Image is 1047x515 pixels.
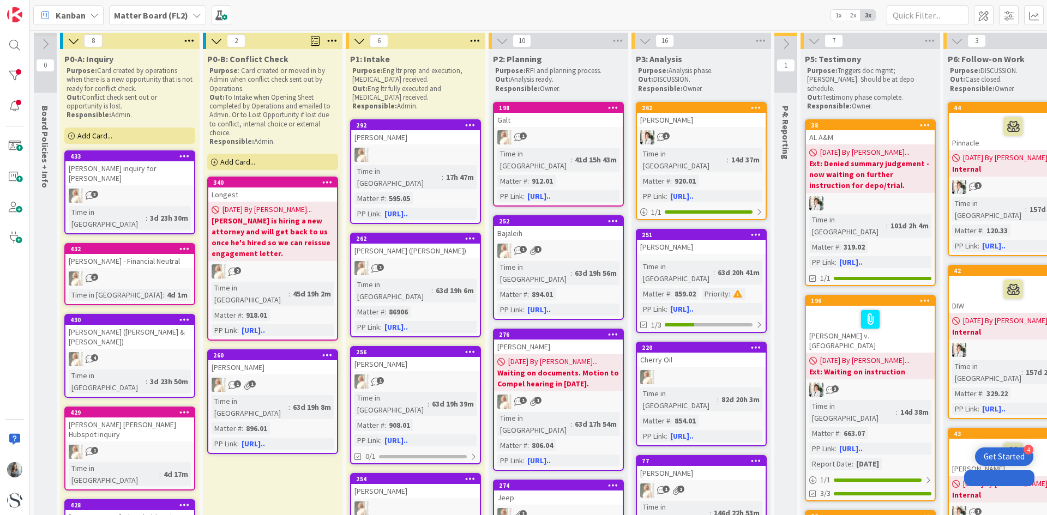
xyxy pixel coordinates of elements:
div: 101d 2h 4m [888,220,931,232]
b: Ext: Denied summary judgement - now waiting on further instruction for depo/trial. [809,158,931,191]
span: : [523,190,525,202]
a: [URL].. [242,325,265,335]
div: [PERSON_NAME] [351,357,480,371]
span: 1/3 [651,319,661,331]
div: Time in [GEOGRAPHIC_DATA] [69,369,146,393]
span: : [886,220,888,232]
div: 433 [70,153,194,160]
a: 292[PERSON_NAME]KSTime in [GEOGRAPHIC_DATA]:17h 47mMatter #:595.05PP Link:[URL].. [350,119,481,224]
span: : [527,288,529,300]
a: 38AL A&M[DATE] By [PERSON_NAME]...Ext: Denied summary judgement - now waiting on further instruct... [805,119,936,286]
div: 63d 19h 39m [429,398,477,410]
div: 429[PERSON_NAME] [PERSON_NAME] Hubspot inquiry [65,408,194,441]
div: KT [637,130,766,144]
span: : [146,375,147,387]
div: Time in [GEOGRAPHIC_DATA] [809,214,886,238]
div: Time in [GEOGRAPHIC_DATA] [69,206,146,230]
div: [PERSON_NAME] [351,130,480,144]
div: Matter # [952,387,982,399]
div: 260 [208,350,337,360]
div: Matter # [809,241,839,253]
div: 220 [642,344,766,352]
a: [URL].. [670,304,694,314]
a: [URL].. [527,305,551,314]
div: KS [351,148,480,162]
span: : [982,225,984,237]
img: KS [69,189,83,203]
div: 45d 19h 2m [290,288,334,300]
div: KS [65,352,194,366]
a: [URL].. [527,191,551,201]
div: Matter # [497,175,527,187]
b: [PERSON_NAME] is hiring a new attorney and will get back to us once he's hired so we can reissue ... [212,215,334,259]
span: : [666,430,667,442]
img: KS [69,352,83,366]
img: KT [640,130,654,144]
div: 38 [806,120,935,130]
div: Time in [GEOGRAPHIC_DATA] [497,148,570,172]
a: 252BajaleihKSTime in [GEOGRAPHIC_DATA]:63d 19h 56mMatter #:894.01PP Link:[URL].. [493,215,624,320]
div: 256[PERSON_NAME] [351,347,480,371]
div: 433 [65,152,194,161]
div: 251[PERSON_NAME] [637,230,766,254]
a: [URL].. [982,404,1006,414]
div: 595.05 [386,192,413,204]
div: Time in [GEOGRAPHIC_DATA] [354,278,431,302]
div: 340Longest [208,178,337,202]
div: 260[PERSON_NAME] [208,350,337,374]
div: PP Link [952,240,978,252]
span: 3 [91,274,98,281]
div: 276 [494,330,623,340]
div: 429 [70,409,194,416]
div: Time in [GEOGRAPHIC_DATA] [354,165,442,189]
div: KT [806,196,935,210]
span: : [666,190,667,202]
div: 429 [65,408,194,417]
div: 908.01 [386,419,413,431]
a: 220Cherry OilKSTime in [GEOGRAPHIC_DATA]:82d 20h 3mMatter #:854.01PP Link:[URL].. [636,342,767,446]
div: Time in [GEOGRAPHIC_DATA] [212,282,288,306]
div: Time in [GEOGRAPHIC_DATA] [640,148,727,172]
div: 63d 17h 54m [572,418,619,430]
div: 432[PERSON_NAME] - Financial Neutral [65,244,194,268]
div: KS [351,261,480,275]
div: [PERSON_NAME] v. [GEOGRAPHIC_DATA] [806,306,935,353]
span: : [237,324,239,336]
div: 663.07 [841,427,868,439]
div: 920.01 [672,175,699,187]
div: 433[PERSON_NAME] inquiry for [PERSON_NAME] [65,152,194,185]
div: 63d 19h 56m [572,267,619,279]
span: 3 [832,385,839,392]
div: 220Cherry Oil [637,343,766,367]
span: 1 [520,397,527,404]
div: 38AL A&M [806,120,935,144]
div: 41d 15h 43m [572,154,619,166]
span: 1 [534,397,541,404]
div: 256 [351,347,480,357]
div: 17h 47m [443,171,477,183]
span: : [978,240,979,252]
a: [URL].. [839,257,863,267]
a: 429[PERSON_NAME] [PERSON_NAME] Hubspot inquiryKSTime in [GEOGRAPHIC_DATA]:4d 17m [64,407,195,490]
div: 3d 23h 30m [147,212,191,224]
span: : [570,154,572,166]
span: : [666,303,667,315]
a: [URL].. [670,431,694,441]
div: 252 [494,216,623,226]
div: Longest [208,187,337,202]
div: 859.02 [672,288,699,300]
div: 4d 1m [164,289,190,301]
b: Waiting on documents. Motion to Compel hearing in [DATE]. [497,367,619,389]
span: : [670,175,672,187]
div: KT [806,383,935,397]
span: 1 [534,246,541,253]
span: : [670,288,672,300]
div: 912.01 [529,175,556,187]
div: Time in [GEOGRAPHIC_DATA] [497,412,570,436]
div: 319.02 [841,241,868,253]
div: 340 [213,179,337,186]
div: 251 [642,231,766,239]
div: 260 [213,352,337,359]
span: : [380,321,382,333]
div: [PERSON_NAME] [494,340,623,354]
